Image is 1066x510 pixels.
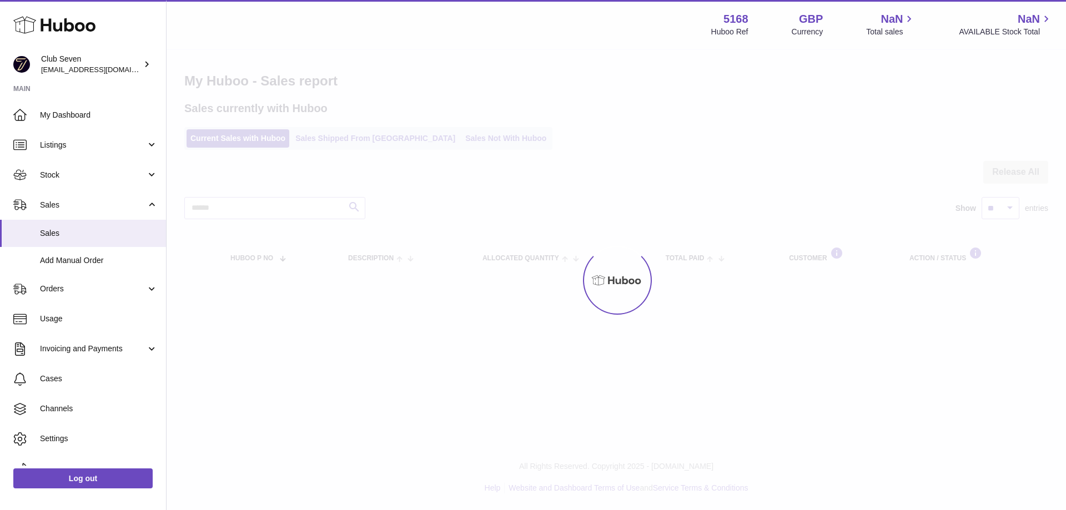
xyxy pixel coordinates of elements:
[40,314,158,324] span: Usage
[866,27,916,37] span: Total sales
[1018,12,1040,27] span: NaN
[13,468,153,488] a: Log out
[40,463,158,474] span: Returns
[40,255,158,266] span: Add Manual Order
[959,27,1053,37] span: AVAILABLE Stock Total
[40,403,158,414] span: Channels
[792,27,823,37] div: Currency
[959,12,1053,37] a: NaN AVAILABLE Stock Total
[40,170,146,180] span: Stock
[41,65,163,74] span: [EMAIL_ADDRESS][DOMAIN_NAME]
[40,373,158,384] span: Cases
[723,12,748,27] strong: 5168
[40,284,146,294] span: Orders
[866,12,916,37] a: NaN Total sales
[40,110,158,120] span: My Dashboard
[13,56,30,73] img: info@wearclubseven.com
[40,344,146,354] span: Invoicing and Payments
[799,12,823,27] strong: GBP
[711,27,748,37] div: Huboo Ref
[40,433,158,444] span: Settings
[40,228,158,239] span: Sales
[40,200,146,210] span: Sales
[881,12,903,27] span: NaN
[41,54,141,75] div: Club Seven
[40,140,146,150] span: Listings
